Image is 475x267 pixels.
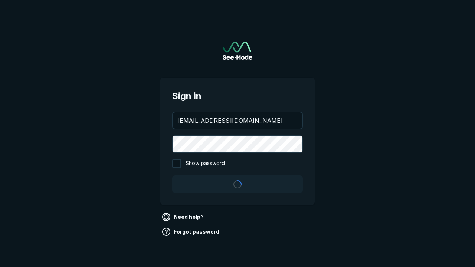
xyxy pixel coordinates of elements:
img: See-Mode Logo [223,42,252,60]
span: Sign in [172,89,303,103]
a: Forgot password [160,226,222,238]
a: Go to sign in [223,42,252,60]
a: Need help? [160,211,207,223]
input: your@email.com [173,112,302,129]
span: Show password [186,159,225,168]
